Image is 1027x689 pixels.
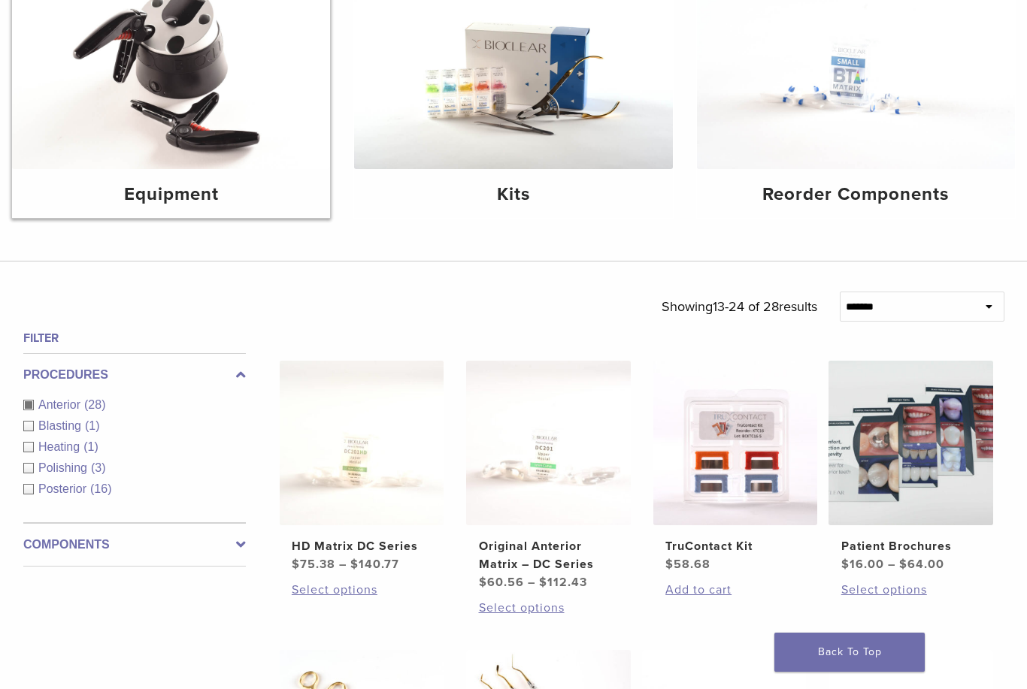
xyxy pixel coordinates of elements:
[888,557,895,572] span: –
[38,461,91,474] span: Polishing
[665,557,710,572] bdi: 58.68
[38,419,85,432] span: Blasting
[350,557,359,572] span: $
[713,298,779,315] span: 13-24 of 28
[280,361,444,573] a: HD Matrix DC SeriesHD Matrix DC Series
[84,398,105,411] span: (28)
[841,581,981,599] a: Select options for “Patient Brochures”
[653,361,818,525] img: TruContact Kit
[292,581,432,599] a: Select options for “HD Matrix DC Series”
[366,181,660,208] h4: Kits
[38,482,90,495] span: Posterior
[292,557,335,572] bdi: 75.38
[665,581,805,599] a: Add to cart: “TruContact Kit”
[38,440,83,453] span: Heating
[24,181,318,208] h4: Equipment
[23,329,246,347] h4: Filter
[841,537,981,555] h2: Patient Brochures
[479,575,487,590] span: $
[899,557,907,572] span: $
[466,361,631,525] img: Original Anterior Matrix - DC Series
[85,419,100,432] span: (1)
[528,575,535,590] span: –
[292,557,300,572] span: $
[23,536,246,554] label: Components
[83,440,98,453] span: (1)
[479,537,619,573] h2: Original Anterior Matrix – DC Series
[662,292,817,323] p: Showing results
[466,361,631,591] a: Original Anterior Matrix - DC SeriesOriginal Anterior Matrix – DC Series
[829,361,993,573] a: Patient BrochuresPatient Brochures
[829,361,993,525] img: Patient Brochures
[665,537,805,555] h2: TruContact Kit
[90,482,111,495] span: (16)
[23,366,246,384] label: Procedures
[899,557,944,572] bdi: 64.00
[479,599,619,617] a: Select options for “Original Anterior Matrix - DC Series”
[350,557,399,572] bdi: 140.77
[91,461,106,474] span: (3)
[339,557,347,572] span: –
[653,361,818,573] a: TruContact KitTruContact Kit $58.68
[774,633,925,672] a: Back To Top
[841,557,884,572] bdi: 16.00
[38,398,84,411] span: Anterior
[292,537,432,555] h2: HD Matrix DC Series
[539,575,547,590] span: $
[841,557,850,572] span: $
[280,361,444,525] img: HD Matrix DC Series
[709,181,1003,208] h4: Reorder Components
[665,557,674,572] span: $
[479,575,524,590] bdi: 60.56
[539,575,587,590] bdi: 112.43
